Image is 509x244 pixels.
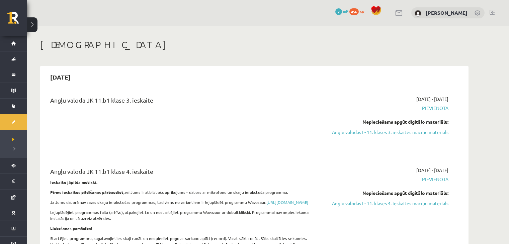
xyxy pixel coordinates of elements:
[416,167,448,174] span: [DATE] - [DATE]
[50,189,312,195] p: vai Jums ir atbilstošs aprīkojums - dators ar mikrofonu un skaņu ierakstoša programma.
[50,226,92,231] strong: Lietošanas pamācība!
[50,179,98,185] strong: Ieskaite jāpilda mutiski.
[322,105,448,112] span: Pievienota
[322,118,448,125] div: Nepieciešams apgūt digitālo materiālu:
[44,69,77,85] h2: [DATE]
[335,8,348,14] a: 7 mP
[360,8,364,14] span: xp
[50,96,312,108] div: Angļu valoda JK 11.b1 klase 3. ieskaite
[426,9,468,16] a: [PERSON_NAME]
[335,8,342,15] span: 7
[322,200,448,207] a: Angļu valodas I - 11. klases 4. ieskaites mācību materiāls
[40,39,469,50] h1: [DEMOGRAPHIC_DATA]
[349,8,359,15] span: 456
[50,209,312,221] p: Lejuplādējiet programmas failu (arhīvu), atpakojiet to un nostartējiet programmu Wavozaur ar dubu...
[50,199,312,205] p: Ja Jums datorā nav savas skaņu ierakstošas programmas, tad viens no variantiem ir lejuplādēt prog...
[322,190,448,197] div: Nepieciešams apgūt digitālo materiālu:
[7,12,27,28] a: Rīgas 1. Tālmācības vidusskola
[343,8,348,14] span: mP
[50,167,312,179] div: Angļu valoda JK 11.b1 klase 4. ieskaite
[266,200,308,205] a: [URL][DOMAIN_NAME]
[50,190,125,195] strong: Pirms ieskaites pildīšanas pārbaudiet,
[416,96,448,103] span: [DATE] - [DATE]
[349,8,367,14] a: 456 xp
[322,176,448,183] span: Pievienota
[415,10,421,17] img: Aleks Cvetkovs
[322,129,448,136] a: Angļu valodas I - 11. klases 3. ieskaites mācību materiāls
